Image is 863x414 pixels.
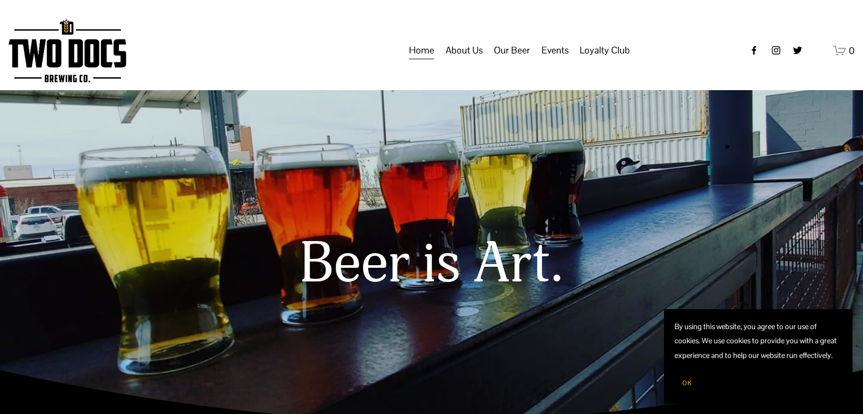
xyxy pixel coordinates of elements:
a: instagram-unauth [771,45,781,56]
img: Two Docs Brewing Co. [8,19,126,82]
a: Facebook [749,45,759,56]
a: Home [409,40,434,60]
span: OK [682,379,692,387]
h1: Beer is Art. [65,233,798,296]
span: Loyalty Club [580,41,630,59]
section: Cookie banner [664,309,853,404]
a: twitter-unauth [792,45,803,56]
span: About Us [446,41,483,59]
span: 0 [849,45,855,57]
a: 0 items in cart [833,44,855,57]
a: folder dropdown [446,40,483,60]
p: By using this website, you agree to our use of cookies. We use cookies to provide you with a grea... [674,320,842,363]
a: folder dropdown [580,40,630,60]
a: folder dropdown [541,40,569,60]
a: folder dropdown [494,40,530,60]
span: Our Beer [494,41,530,59]
span: Events [541,41,569,59]
button: OK [674,373,700,393]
